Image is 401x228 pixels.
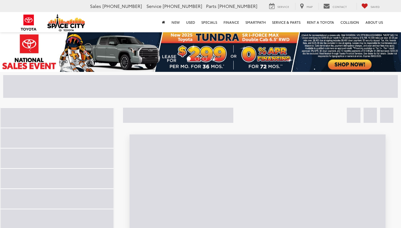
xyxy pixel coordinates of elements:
img: Space City Toyota [47,14,85,31]
a: Service & Parts [269,12,304,32]
span: Map [307,4,313,9]
a: Map [295,3,317,10]
span: Service [146,3,161,9]
span: Contact [333,4,347,9]
a: Contact [319,3,352,10]
a: New [168,12,183,32]
span: Sales [90,3,101,9]
a: Specials [198,12,220,32]
a: Used [183,12,198,32]
span: Service [277,4,289,9]
a: SmartPath [242,12,269,32]
span: Saved [371,4,380,9]
a: Home [159,12,168,32]
span: [PHONE_NUMBER] [102,3,142,9]
a: My Saved Vehicles [357,3,385,10]
span: Parts [206,3,217,9]
a: Collision [337,12,362,32]
img: Toyota [17,12,41,33]
a: Rent a Toyota [304,12,337,32]
a: Service [264,3,294,10]
span: [PHONE_NUMBER] [218,3,257,9]
span: [PHONE_NUMBER] [163,3,202,9]
a: About Us [362,12,386,32]
a: Finance [220,12,242,32]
